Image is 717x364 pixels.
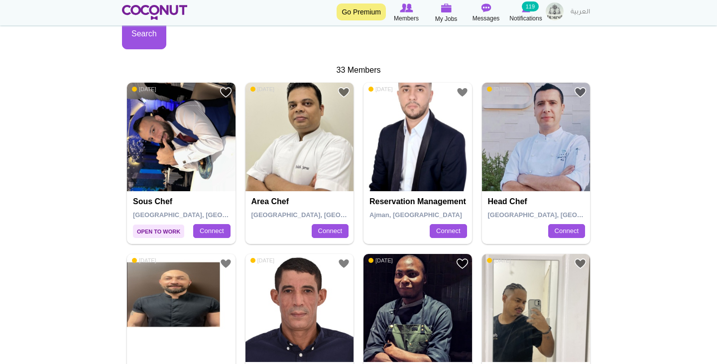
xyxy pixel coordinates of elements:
span: [DATE] [250,257,275,264]
div: 33 Members [122,65,595,76]
small: 119 [522,1,539,11]
a: Add to Favourites [338,86,350,99]
img: Home [122,5,187,20]
a: Connect [193,224,230,238]
span: [DATE] [368,86,393,93]
a: Browse Members Members [386,2,426,23]
span: Notifications [509,13,542,23]
span: Ajman, [GEOGRAPHIC_DATA] [369,211,462,219]
span: Open to Work [133,225,184,238]
span: [DATE] [132,257,156,264]
a: Notifications Notifications 119 [506,2,546,23]
h4: sous chef [133,197,232,206]
span: [DATE] [132,86,156,93]
h4: Area Chef [251,197,351,206]
img: Messages [481,3,491,12]
span: [GEOGRAPHIC_DATA], [GEOGRAPHIC_DATA] [251,211,393,219]
a: Connect [548,224,585,238]
a: Connect [430,224,467,238]
a: Add to Favourites [456,257,469,270]
span: [GEOGRAPHIC_DATA], [GEOGRAPHIC_DATA] [488,211,630,219]
a: Add to Favourites [456,86,469,99]
a: Go Premium [337,3,386,20]
a: My Jobs My Jobs [426,2,466,24]
span: Members [394,13,419,23]
a: Add to Favourites [574,257,587,270]
img: Browse Members [400,3,413,12]
span: Messages [473,13,500,23]
a: العربية [566,2,595,22]
span: [DATE] [368,257,393,264]
a: Connect [312,224,349,238]
span: [GEOGRAPHIC_DATA], [GEOGRAPHIC_DATA] [133,211,275,219]
span: [DATE] [487,86,511,93]
a: Add to Favourites [220,86,232,99]
img: My Jobs [441,3,452,12]
span: My Jobs [435,14,458,24]
a: Messages Messages [466,2,506,23]
button: Search [122,19,166,49]
span: [DATE] [487,257,511,264]
a: Add to Favourites [220,257,232,270]
h4: Head chef [488,197,587,206]
a: Add to Favourites [574,86,587,99]
a: Add to Favourites [338,257,350,270]
h4: Reservation Management [369,197,469,206]
img: Notifications [522,3,530,12]
span: [DATE] [250,86,275,93]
